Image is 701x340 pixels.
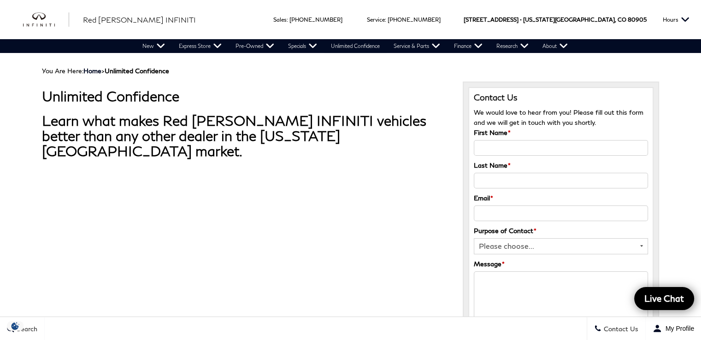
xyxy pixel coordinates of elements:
[42,112,426,159] strong: Learn what makes Red [PERSON_NAME] INFINITI vehicles better than any other dealer in the [US_STAT...
[42,178,300,323] iframe: YouTube video player
[474,193,493,203] label: Email
[135,39,172,53] a: New
[273,16,287,23] span: Sales
[646,317,701,340] button: Open user profile menu
[23,12,69,27] img: INFINITI
[662,325,694,332] span: My Profile
[474,93,648,103] h3: Contact Us
[634,287,694,310] a: Live Chat
[42,67,659,75] div: Breadcrumbs
[464,16,647,23] a: [STREET_ADDRESS] • [US_STATE][GEOGRAPHIC_DATA], CO 80905
[281,39,324,53] a: Specials
[388,16,441,23] a: [PHONE_NUMBER]
[474,259,505,269] label: Message
[105,67,169,75] strong: Unlimited Confidence
[23,12,69,27] a: infiniti
[42,88,449,104] h1: Unlimited Confidence
[83,67,101,75] a: Home
[289,16,342,23] a: [PHONE_NUMBER]
[287,16,288,23] span: :
[474,108,643,126] span: We would love to hear from you! Please fill out this form and we will get in touch with you shortly.
[447,39,489,53] a: Finance
[83,15,196,24] span: Red [PERSON_NAME] INFINITI
[5,321,26,331] section: Click to Open Cookie Consent Modal
[385,16,386,23] span: :
[42,67,169,75] span: You Are Here:
[601,325,638,333] span: Contact Us
[83,67,169,75] span: >
[5,321,26,331] img: Opt-Out Icon
[14,325,37,333] span: Search
[135,39,575,53] nav: Main Navigation
[83,14,196,25] a: Red [PERSON_NAME] INFINITI
[324,39,387,53] a: Unlimited Confidence
[229,39,281,53] a: Pre-Owned
[474,160,511,170] label: Last Name
[536,39,575,53] a: About
[489,39,536,53] a: Research
[474,226,536,236] label: Purpose of Contact
[640,293,689,304] span: Live Chat
[367,16,385,23] span: Service
[387,39,447,53] a: Service & Parts
[474,128,511,138] label: First Name
[172,39,229,53] a: Express Store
